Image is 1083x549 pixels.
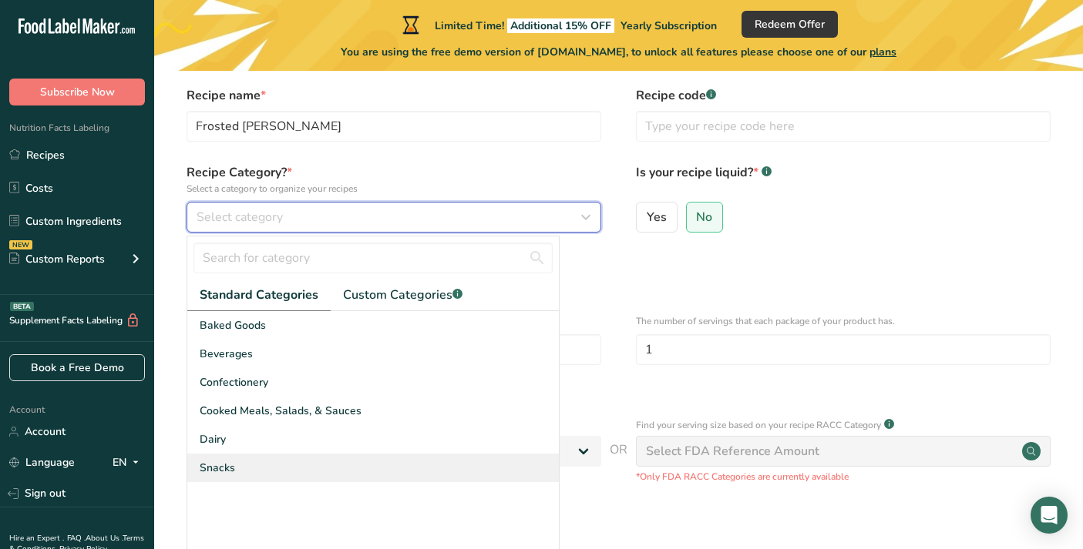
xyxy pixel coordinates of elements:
a: Book a Free Demo [9,354,145,381]
span: Select category [197,208,283,226]
button: Select category [187,202,601,233]
div: Open Intercom Messenger [1031,497,1068,534]
div: NEW [9,240,32,249]
button: Redeem Offer [742,11,838,38]
span: Standard Categories [200,286,318,304]
p: Find your serving size based on your recipe RACC Category [636,418,881,432]
span: Subscribe Now [40,84,115,100]
span: Custom Categories [343,286,462,304]
p: The number of servings that each package of your product has. [636,314,1051,328]
p: *Only FDA RACC Categories are currently available [636,470,1051,484]
input: Type your recipe code here [636,111,1051,142]
label: Is your recipe liquid? [636,163,1051,196]
input: Type your recipe name here [187,111,601,142]
label: Recipe Category? [187,163,601,196]
span: Confectionery [200,374,268,390]
span: Additional 15% OFF [507,18,614,33]
span: plans [869,45,896,59]
span: No [696,209,712,225]
div: BETA [10,302,34,311]
label: Recipe code [636,86,1051,105]
span: Baked Goods [200,317,266,333]
div: Limited Time! [399,15,717,34]
label: Recipe name [187,86,601,105]
a: FAQ . [67,533,86,544]
div: Custom Reports [9,251,105,267]
span: Beverages [200,346,253,362]
span: Yes [647,209,667,225]
input: Search for category [193,243,553,273]
span: You are using the free demo version of [DOMAIN_NAME], to unlock all features please choose one of... [341,44,896,60]
p: Select a category to organize your recipes [187,182,601,196]
div: EN [113,454,145,472]
span: Yearly Subscription [621,18,717,33]
span: OR [610,440,627,484]
a: Language [9,449,75,476]
div: Select FDA Reference Amount [646,442,819,460]
a: Hire an Expert . [9,533,64,544]
a: About Us . [86,533,123,544]
span: Snacks [200,460,235,476]
span: Dairy [200,431,226,447]
button: Subscribe Now [9,79,145,105]
span: Redeem Offer [755,16,825,32]
span: Cooked Meals, Salads, & Sauces [200,403,362,419]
